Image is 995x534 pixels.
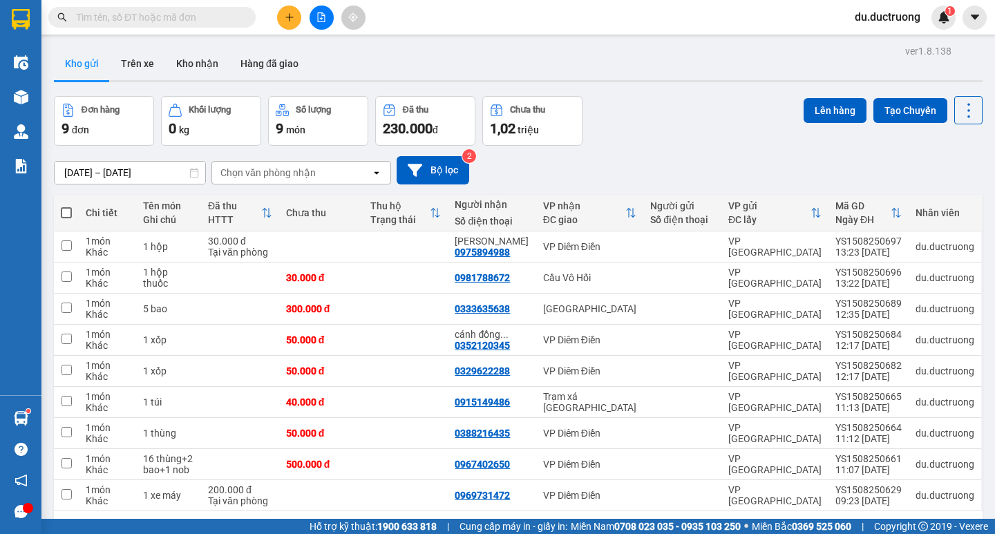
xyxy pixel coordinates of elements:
[862,519,864,534] span: |
[835,309,902,320] div: 12:35 [DATE]
[455,490,510,501] div: 0969731472
[792,521,851,532] strong: 0369 525 060
[835,236,902,247] div: YS1508250697
[916,334,974,345] div: du.ductruong
[143,453,194,475] div: 16 thùng+2 bao+1 nob
[835,484,902,495] div: YS1508250629
[370,200,430,211] div: Thu hộ
[143,334,194,345] div: 1 xốp
[143,267,194,289] div: 1 hộp thuốc
[459,519,567,534] span: Cung cấp máy in - giấy in:
[208,200,261,211] div: Đã thu
[14,159,28,173] img: solution-icon
[543,365,636,376] div: VP Diêm Điền
[543,200,625,211] div: VP nhận
[286,124,305,135] span: món
[916,490,974,501] div: du.ductruong
[143,428,194,439] div: 1 thùng
[143,490,194,501] div: 1 xe máy
[82,105,120,115] div: Đơn hàng
[500,329,509,340] span: ...
[86,422,129,433] div: 1 món
[835,247,902,258] div: 13:23 [DATE]
[86,309,129,320] div: Khác
[835,371,902,382] div: 12:17 [DATE]
[916,303,974,314] div: du.ductruong
[835,360,902,371] div: YS1508250682
[86,340,129,351] div: Khác
[110,47,165,80] button: Trên xe
[14,124,28,139] img: warehouse-icon
[728,214,811,225] div: ĐC lấy
[835,453,902,464] div: YS1508250661
[86,267,129,278] div: 1 món
[916,207,974,218] div: Nhân viên
[86,433,129,444] div: Khác
[916,459,974,470] div: du.ductruong
[455,329,529,340] div: cánh đồng miêu
[161,96,261,146] button: Khối lượng0kg
[835,200,891,211] div: Mã GD
[26,409,30,413] sup: 1
[370,214,430,225] div: Trạng thái
[969,11,981,23] span: caret-down
[348,12,358,22] span: aim
[286,365,357,376] div: 50.000 đ
[728,360,822,382] div: VP [GEOGRAPHIC_DATA]
[614,521,741,532] strong: 0708 023 035 - 0935 103 250
[543,428,636,439] div: VP Diêm Điền
[57,12,67,22] span: search
[86,236,129,247] div: 1 món
[268,96,368,146] button: Số lượng9món
[571,519,741,534] span: Miền Nam
[363,195,448,231] th: Toggle SortBy
[286,397,357,408] div: 40.000 đ
[54,96,154,146] button: Đơn hàng9đơn
[341,6,366,30] button: aim
[835,464,902,475] div: 11:07 [DATE]
[728,236,822,258] div: VP [GEOGRAPHIC_DATA]
[286,272,357,283] div: 30.000 đ
[650,200,714,211] div: Người gửi
[286,459,357,470] div: 500.000 đ
[543,272,636,283] div: Cầu Vô Hối
[835,278,902,289] div: 13:22 [DATE]
[276,120,283,137] span: 9
[72,124,89,135] span: đơn
[905,44,951,59] div: ver 1.8.138
[844,8,931,26] span: du.ductruong
[455,303,510,314] div: 0333635638
[86,402,129,413] div: Khác
[916,397,974,408] div: du.ductruong
[383,120,433,137] span: 230.000
[15,474,28,487] span: notification
[455,459,510,470] div: 0967402650
[728,453,822,475] div: VP [GEOGRAPHIC_DATA]
[208,236,272,247] div: 30.000 đ
[728,422,822,444] div: VP [GEOGRAPHIC_DATA]
[835,422,902,433] div: YS1508250664
[455,272,510,283] div: 0981788672
[86,298,129,309] div: 1 món
[543,241,636,252] div: VP Diêm Điền
[310,519,437,534] span: Hỗ trợ kỹ thuật:
[12,9,30,30] img: logo-vxr
[728,391,822,413] div: VP [GEOGRAPHIC_DATA]
[86,207,129,218] div: Chi tiết
[433,124,438,135] span: đ
[143,397,194,408] div: 1 túi
[490,120,515,137] span: 1,02
[208,484,272,495] div: 200.000 đ
[916,428,974,439] div: du.ductruong
[286,334,357,345] div: 50.000 đ
[86,453,129,464] div: 1 món
[744,524,748,529] span: ⚪️
[455,199,529,210] div: Người nhận
[835,340,902,351] div: 12:17 [DATE]
[143,365,194,376] div: 1 xốp
[873,98,947,123] button: Tạo Chuyến
[86,484,129,495] div: 1 món
[86,464,129,475] div: Khác
[143,214,194,225] div: Ghi chú
[189,105,231,115] div: Khối lượng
